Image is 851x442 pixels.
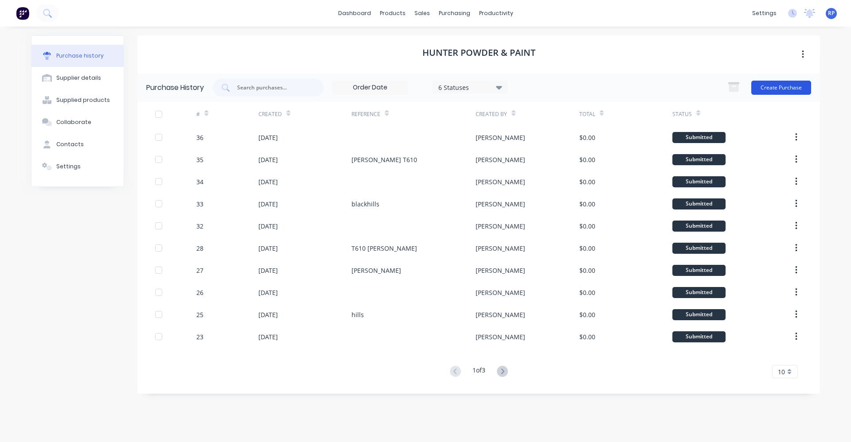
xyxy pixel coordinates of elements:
[333,81,407,94] input: Order Date
[258,199,278,209] div: [DATE]
[196,332,203,341] div: 23
[438,82,502,92] div: 6 Statuses
[672,287,726,298] div: Submitted
[56,140,84,148] div: Contacts
[672,198,726,209] div: Submitted
[16,7,29,20] img: Factory
[828,9,835,17] span: RP
[31,67,124,89] button: Supplier details
[476,332,525,341] div: [PERSON_NAME]
[258,133,278,142] div: [DATE]
[258,244,278,253] div: [DATE]
[476,133,525,142] div: [PERSON_NAME]
[56,118,91,126] div: Collaborate
[579,177,595,186] div: $0.00
[751,81,811,95] button: Create Purchase
[476,199,525,209] div: [PERSON_NAME]
[258,288,278,297] div: [DATE]
[258,155,278,164] div: [DATE]
[375,7,410,20] div: products
[672,176,726,187] div: Submitted
[351,244,417,253] div: T610 [PERSON_NAME]
[196,244,203,253] div: 28
[579,110,595,118] div: Total
[258,310,278,319] div: [DATE]
[672,331,726,342] div: Submitted
[579,199,595,209] div: $0.00
[476,155,525,164] div: [PERSON_NAME]
[196,310,203,319] div: 25
[351,199,379,209] div: blackhills
[196,155,203,164] div: 35
[196,177,203,186] div: 34
[476,288,525,297] div: [PERSON_NAME]
[196,266,203,275] div: 27
[475,7,518,20] div: productivity
[196,288,203,297] div: 26
[56,163,81,171] div: Settings
[351,155,417,164] div: [PERSON_NAME] T610
[258,332,278,341] div: [DATE]
[56,74,101,82] div: Supplier details
[579,332,595,341] div: $0.00
[579,244,595,253] div: $0.00
[334,7,375,20] a: dashboard
[31,45,124,67] button: Purchase history
[351,110,380,118] div: Reference
[748,7,781,20] div: settings
[579,221,595,231] div: $0.00
[476,110,507,118] div: Created By
[31,155,124,178] button: Settings
[258,221,278,231] div: [DATE]
[672,309,726,320] div: Submitted
[672,154,726,165] div: Submitted
[351,310,364,319] div: hills
[472,365,485,378] div: 1 of 3
[579,310,595,319] div: $0.00
[778,367,785,376] span: 10
[672,265,726,276] div: Submitted
[56,96,110,104] div: Supplied products
[258,266,278,275] div: [DATE]
[410,7,434,20] div: sales
[672,221,726,232] div: Submitted
[476,244,525,253] div: [PERSON_NAME]
[422,47,535,58] h1: Hunter Powder & Paint
[196,199,203,209] div: 33
[476,266,525,275] div: [PERSON_NAME]
[672,110,692,118] div: Status
[31,89,124,111] button: Supplied products
[196,133,203,142] div: 36
[351,266,401,275] div: [PERSON_NAME]
[31,133,124,155] button: Contacts
[476,177,525,186] div: [PERSON_NAME]
[31,111,124,133] button: Collaborate
[672,243,726,254] div: Submitted
[56,52,104,60] div: Purchase history
[579,155,595,164] div: $0.00
[476,310,525,319] div: [PERSON_NAME]
[196,110,200,118] div: #
[146,82,204,93] div: Purchase History
[672,132,726,143] div: Submitted
[434,7,475,20] div: purchasing
[476,221,525,231] div: [PERSON_NAME]
[579,133,595,142] div: $0.00
[258,110,282,118] div: Created
[196,221,203,231] div: 32
[258,177,278,186] div: [DATE]
[579,288,595,297] div: $0.00
[236,83,310,92] input: Search purchases...
[579,266,595,275] div: $0.00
